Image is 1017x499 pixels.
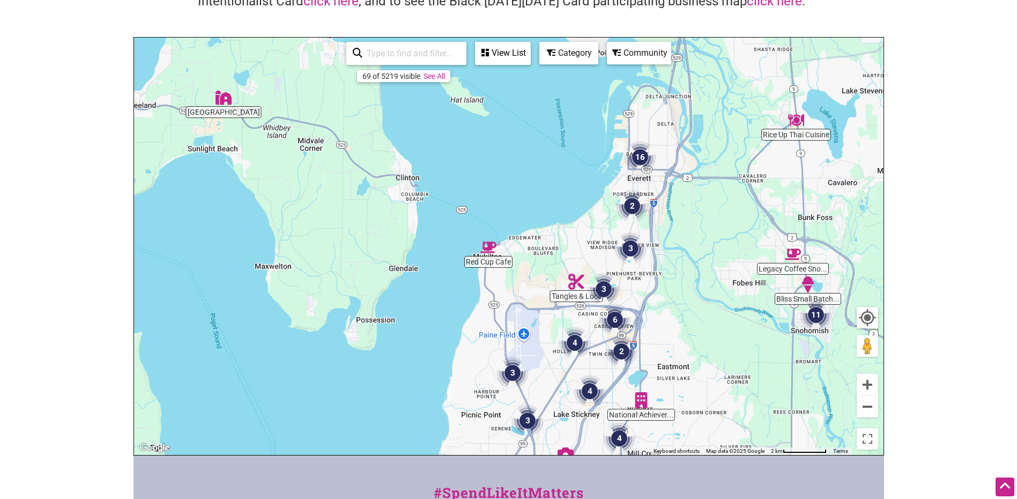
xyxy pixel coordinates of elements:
[540,43,597,63] div: Category
[554,322,595,363] div: 4
[492,353,533,393] div: 3
[362,43,460,64] input: Type to find and filter...
[346,42,466,65] div: Type to search and filter
[796,295,836,335] div: 11
[539,42,598,64] div: Filter by category
[629,388,654,413] div: National Achiever Services
[706,448,764,454] span: Map data ©2025 Google
[599,418,640,459] div: 4
[211,85,236,110] div: Lesedi Farm
[424,72,445,80] a: See All
[607,42,671,64] div: Filter by Community
[654,447,700,455] button: Keyboard shortcuts
[564,269,589,294] div: Tangles & Locs
[507,400,548,441] div: 3
[857,335,878,357] button: Drag Pegman onto the map to open Street View
[784,108,808,133] div: Rice Up Thai Cuisine
[857,396,878,417] button: Zoom out
[781,242,805,267] div: Legacy Coffee Snohomish
[137,441,172,455] img: Google
[476,43,530,63] div: View List
[595,299,635,340] div: 6
[362,72,420,80] div: 69 of 5219 visible
[856,428,879,451] button: Toggle fullscreen view
[620,137,660,178] div: 16
[612,186,652,226] div: 2
[833,448,848,454] a: Terms
[857,307,878,328] button: Your Location
[476,235,501,260] div: Red Cup Cafe
[601,331,642,372] div: 2
[553,442,578,467] div: Emily Keeney Photography
[771,448,783,454] span: 2 km
[857,374,878,395] button: Zoom in
[608,43,670,63] div: Community
[583,269,624,310] div: 3
[569,371,610,412] div: 4
[610,228,651,269] div: 3
[475,42,531,65] div: See a list of the visible businesses
[996,478,1014,496] div: Scroll Back to Top
[768,447,830,455] button: Map Scale: 2 km per 78 pixels
[796,272,820,297] div: Bliss Small Batch Creamery
[137,441,172,455] a: Open this area in Google Maps (opens a new window)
